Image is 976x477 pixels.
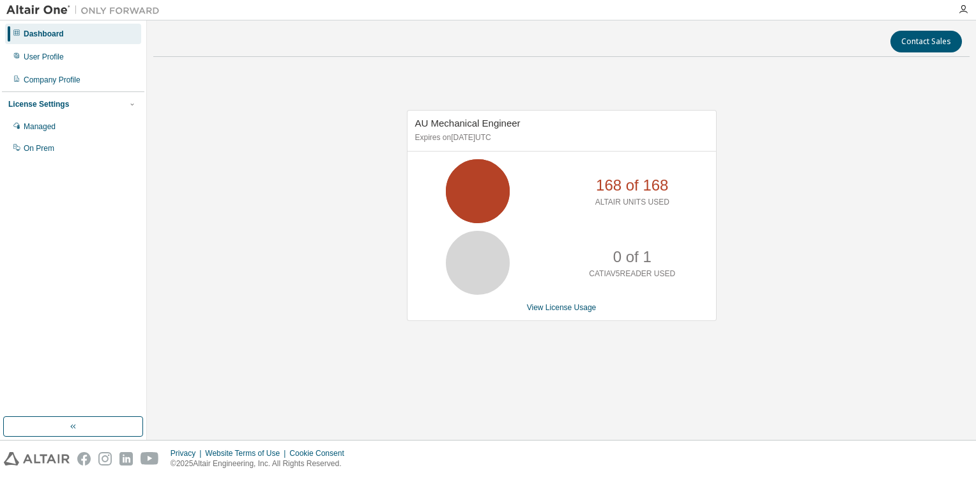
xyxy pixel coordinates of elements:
p: CATIAV5READER USED [589,269,675,279]
div: Privacy [171,448,205,458]
div: Cookie Consent [289,448,351,458]
p: 0 of 1 [613,246,652,268]
p: 168 of 168 [596,175,668,196]
div: License Settings [8,99,69,109]
button: Contact Sales [890,31,962,52]
div: Company Profile [24,75,80,85]
img: altair_logo.svg [4,452,70,465]
p: © 2025 Altair Engineering, Inc. All Rights Reserved. [171,458,352,469]
div: Website Terms of Use [205,448,289,458]
img: instagram.svg [98,452,112,465]
p: Expires on [DATE] UTC [415,132,705,143]
img: linkedin.svg [119,452,133,465]
div: User Profile [24,52,64,62]
div: Dashboard [24,29,64,39]
a: View License Usage [527,303,597,312]
p: ALTAIR UNITS USED [595,197,669,208]
div: On Prem [24,143,54,153]
img: youtube.svg [141,452,159,465]
img: facebook.svg [77,452,91,465]
span: AU Mechanical Engineer [415,118,521,129]
div: Managed [24,121,56,132]
img: Altair One [6,4,166,17]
